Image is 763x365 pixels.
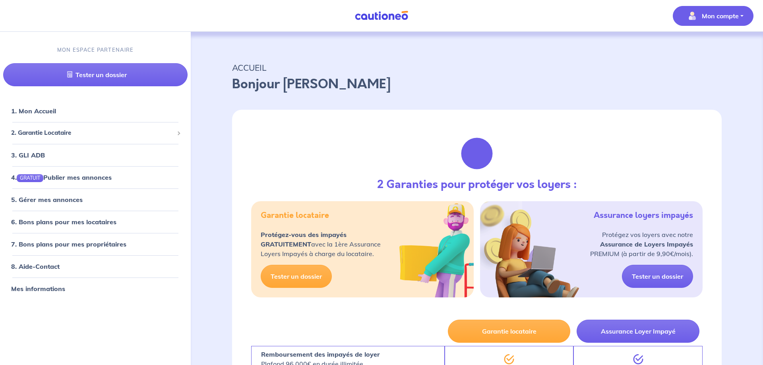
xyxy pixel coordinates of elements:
[11,173,112,181] a: 4.GRATUITPublier mes annonces
[3,125,188,141] div: 2. Garantie Locataire
[11,107,56,115] a: 1. Mon Accueil
[673,6,753,26] button: illu_account_valid_menu.svgMon compte
[3,258,188,274] div: 8. Aide-Contact
[590,230,693,258] p: Protégez vos loyers avec notre PREMIUM (à partir de 9,90€/mois).
[261,350,380,358] strong: Remboursement des impayés de loyer
[232,75,722,94] p: Bonjour [PERSON_NAME]
[3,236,188,252] div: 7. Bons plans pour mes propriétaires
[11,240,126,248] a: 7. Bons plans pour mes propriétaires
[3,281,188,297] div: Mes informations
[3,214,188,230] div: 6. Bons plans pour mes locataires
[261,211,329,220] h5: Garantie locataire
[261,265,332,288] a: Tester un dossier
[455,132,498,175] img: justif-loupe
[11,218,116,226] a: 6. Bons plans pour mes locataires
[686,10,699,22] img: illu_account_valid_menu.svg
[57,46,134,54] p: MON ESPACE PARTENAIRE
[11,151,45,159] a: 3. GLI ADB
[232,60,722,75] p: ACCUEIL
[11,285,65,293] a: Mes informations
[261,231,347,248] strong: Protégez-vous des impayés GRATUITEMENT
[577,320,699,343] button: Assurance Loyer Impayé
[3,147,188,163] div: 3. GLI ADB
[11,128,174,138] span: 2. Garantie Locataire
[3,103,188,119] div: 1. Mon Accueil
[622,265,693,288] a: Tester un dossier
[702,11,739,21] p: Mon compte
[352,11,411,21] img: Cautioneo
[600,240,693,248] strong: Assurance de Loyers Impayés
[3,63,188,86] a: Tester un dossier
[11,196,83,204] a: 5. Gérer mes annonces
[11,262,60,270] a: 8. Aide-Contact
[594,211,693,220] h5: Assurance loyers impayés
[377,178,577,192] h3: 2 Garanties pour protéger vos loyers :
[261,230,381,258] p: avec la 1ère Assurance Loyers Impayés à charge du locataire.
[448,320,571,343] button: Garantie locataire
[3,192,188,208] div: 5. Gérer mes annonces
[3,169,188,185] div: 4.GRATUITPublier mes annonces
